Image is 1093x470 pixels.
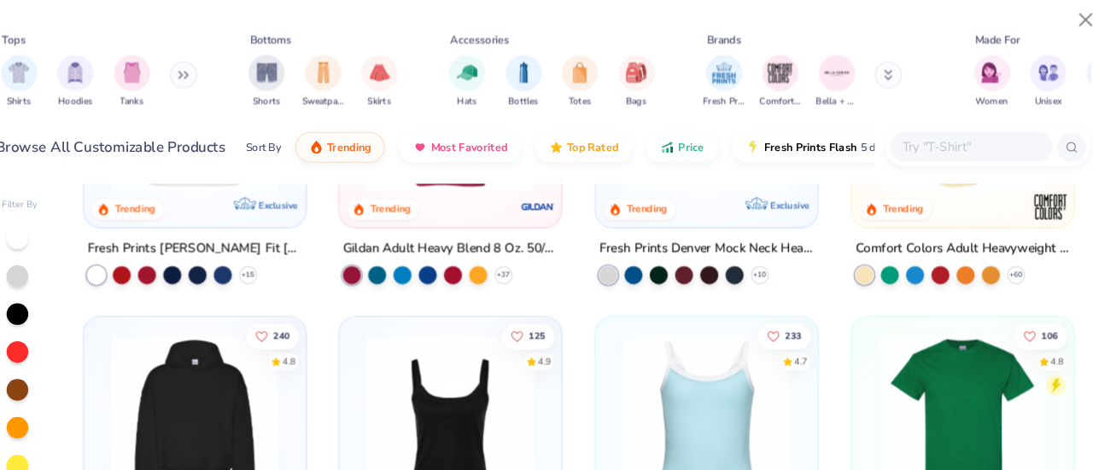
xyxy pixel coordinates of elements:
[540,139,631,168] button: Top Rated
[784,350,796,363] div: 4.7
[571,104,593,117] span: Totes
[383,73,402,93] img: Skirts Image
[511,67,546,117] div: filter for Bottles
[41,73,61,93] img: Shirts Image
[698,67,738,117] div: filter for Fresh Prints
[141,67,175,117] div: filter for Tanks
[542,350,554,363] div: 4.9
[956,44,998,60] div: Made For
[762,203,798,214] span: Exclusive
[260,270,273,280] span: + 15
[357,239,560,260] div: Gildan Adult Heavy Blend 8 Oz. 50/50 Hooded Sweatshirt
[503,270,516,280] span: + 37
[459,44,515,60] div: Accessories
[34,67,68,117] div: filter for Shirts
[95,73,114,93] img: Hoodies Image
[270,44,309,60] div: Bottoms
[277,203,313,214] span: Exclusive
[987,270,1000,280] span: + 60
[35,202,69,215] div: Filter By
[842,239,1045,260] div: Comfort Colors Adult Heavyweight T-Shirt
[1008,67,1042,117] button: filter button
[961,73,981,93] img: Women Image
[805,104,845,117] span: Bella + Canvas
[613,37,789,195] img: f5d85501-0dbb-4ee4-b115-c08fa3845d83
[886,143,1017,163] input: Try "T-Shirt"
[465,104,484,117] span: Hats
[88,104,120,117] span: Hoodies
[812,71,838,96] img: Bella + Canvas Image
[751,67,791,117] div: filter for Comfort Colors
[758,71,784,96] img: Comfort Colors Image
[955,67,989,117] button: filter button
[1026,350,1038,363] div: 4.8
[291,328,307,336] span: 240
[750,320,799,344] button: Like
[325,147,339,160] img: trending.gif
[625,73,644,93] img: Bags Image
[149,73,167,93] img: Tanks Image
[805,67,845,117] div: filter for Bella + Canvas
[1009,193,1043,227] img: Comfort Colors logo
[375,67,409,117] div: filter for Skirts
[570,147,618,160] span: Top Rated
[625,104,645,117] span: Bags
[300,350,312,363] div: 4.8
[35,44,57,60] div: Tops
[739,147,752,160] img: flash.gif
[955,67,989,117] div: filter for Women
[272,104,299,117] span: Shorts
[319,67,359,117] div: filter for Sweatpants
[524,193,558,227] img: Gildan logo
[266,146,299,161] div: Sort By
[304,37,480,195] img: 77058d13-6681-46a4-a602-40ee85a356b7
[319,104,359,117] span: Sweatpants
[508,320,558,344] button: Like
[129,37,305,195] img: e5540c4d-e74a-4e58-9a52-192fe86bec9f
[698,67,738,117] button: filter button
[511,67,546,117] button: filter button
[147,104,169,117] span: Tanks
[751,104,791,117] span: Comfort Colors
[1044,17,1077,49] button: Close
[375,67,409,117] button: filter button
[1015,73,1035,93] img: Unisex Image
[411,139,526,168] button: Most Favorited
[856,37,1032,195] img: 029b8af0-80e6-406f-9fdc-fdf898547912
[675,147,699,160] span: Price
[371,37,546,195] img: 01756b78-01f6-4cc6-8d8a-3c30c1a0c8ac
[34,67,68,117] button: filter button
[342,147,384,160] span: Trending
[465,73,485,93] img: Hats Image
[268,67,302,117] div: filter for Shorts
[751,67,791,117] button: filter button
[645,139,712,168] button: Price
[847,144,910,164] span: 5 day delivery
[775,328,791,336] span: 233
[266,320,315,344] button: Like
[424,147,437,160] img: most_fav.gif
[29,143,247,164] div: Browse All Customizable Products
[39,104,62,117] span: Shirts
[698,104,738,117] span: Fresh Prints
[313,139,397,168] button: Trending
[458,67,492,117] button: filter button
[87,67,121,117] button: filter button
[599,239,803,260] div: Fresh Prints Denver Mock Neck Heavyweight Sweatshirt
[115,239,319,260] div: Fresh Prints [PERSON_NAME] Fit [PERSON_NAME] Shirt with Stripes
[514,104,543,117] span: Bottles
[956,104,987,117] span: Women
[319,67,359,117] button: filter button
[805,67,845,117] button: filter button
[992,320,1042,344] button: Like
[87,67,121,117] div: filter for Hoodies
[381,104,403,117] span: Skirts
[519,73,538,93] img: Bottles Image
[572,73,591,93] img: Totes Image
[441,147,513,160] span: Most Favorited
[330,73,348,93] img: Sweatpants Image
[618,67,652,117] div: filter for Bags
[1008,67,1042,117] div: filter for Unisex
[141,67,175,117] button: filter button
[564,67,599,117] div: filter for Totes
